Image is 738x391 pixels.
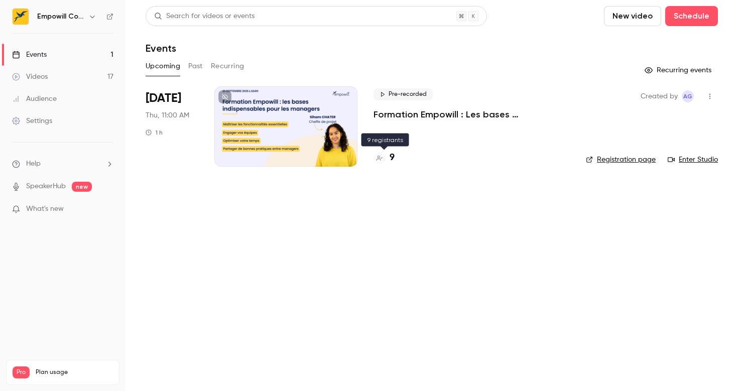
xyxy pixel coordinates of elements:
div: Sep 25 Thu, 11:00 AM (Europe/Paris) [146,86,198,167]
li: help-dropdown-opener [12,159,113,169]
div: Search for videos or events [154,11,255,22]
span: [DATE] [146,90,181,106]
a: Enter Studio [668,155,718,165]
div: Events [12,50,47,60]
span: What's new [26,204,64,214]
div: 1 h [146,128,163,137]
button: New video [604,6,661,26]
span: Thu, 11:00 AM [146,110,189,120]
h6: Empowill Community [37,12,84,22]
a: SpeakerHub [26,181,66,192]
button: Schedule [665,6,718,26]
a: Registration page [586,155,656,165]
span: new [72,182,92,192]
button: Upcoming [146,58,180,74]
div: Settings [12,116,52,126]
span: Pre-recorded [374,88,433,100]
h4: 9 [390,151,395,165]
h1: Events [146,42,176,54]
button: Recurring events [640,62,718,78]
span: Help [26,159,41,169]
div: Videos [12,72,48,82]
div: Audience [12,94,57,104]
span: Adèle Gilbert [682,90,694,102]
span: Plan usage [36,368,113,376]
span: AG [683,90,692,102]
img: Empowill Community [13,9,29,25]
span: Created by [641,90,678,102]
span: Pro [13,366,30,378]
iframe: Noticeable Trigger [101,205,113,214]
a: Formation Empowill : Les bases indispensables pour les managers [374,108,570,120]
a: 9 [374,151,395,165]
button: Past [188,58,203,74]
button: Recurring [211,58,244,74]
